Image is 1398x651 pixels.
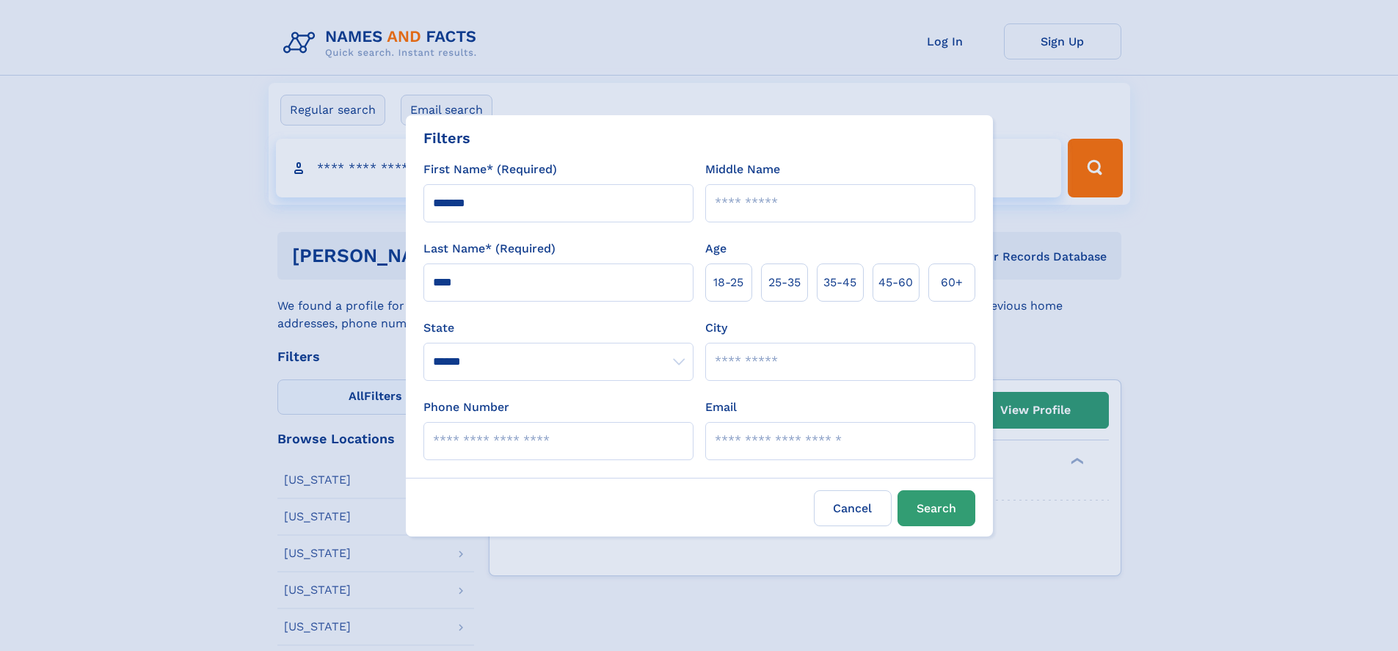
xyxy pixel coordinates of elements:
[898,490,975,526] button: Search
[941,274,963,291] span: 60+
[878,274,913,291] span: 45‑60
[823,274,856,291] span: 35‑45
[705,161,780,178] label: Middle Name
[423,161,557,178] label: First Name* (Required)
[814,490,892,526] label: Cancel
[423,127,470,149] div: Filters
[423,240,556,258] label: Last Name* (Required)
[713,274,743,291] span: 18‑25
[705,319,727,337] label: City
[423,319,693,337] label: State
[423,399,509,416] label: Phone Number
[705,240,727,258] label: Age
[768,274,801,291] span: 25‑35
[705,399,737,416] label: Email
